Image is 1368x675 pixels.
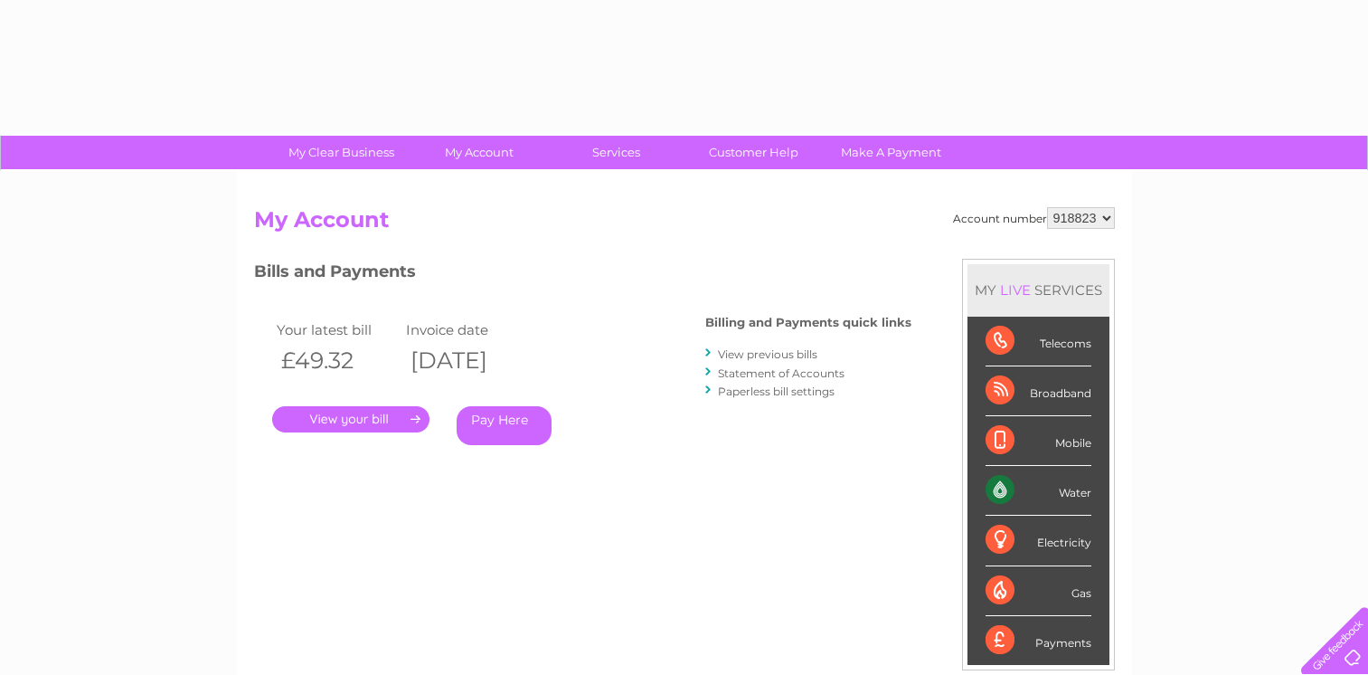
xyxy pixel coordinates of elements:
div: Electricity [986,516,1091,566]
div: Mobile [986,416,1091,466]
th: [DATE] [401,342,532,379]
div: Payments [986,616,1091,665]
a: Services [542,136,691,169]
h3: Bills and Payments [254,259,911,290]
div: Account number [953,207,1115,229]
a: Make A Payment [816,136,966,169]
td: Invoice date [401,318,532,342]
div: Gas [986,566,1091,616]
td: Your latest bill [272,318,402,342]
div: Water [986,466,1091,516]
a: Statement of Accounts [718,366,844,380]
div: LIVE [996,281,1034,299]
h2: My Account [254,207,1115,242]
a: Paperless bill settings [718,385,835,398]
a: Customer Help [679,136,828,169]
a: My Account [404,136,553,169]
th: £49.32 [272,342,402,379]
div: Broadband [986,366,1091,416]
a: . [272,406,429,433]
a: Pay Here [457,406,552,445]
a: View previous bills [718,347,817,361]
div: Telecoms [986,317,1091,366]
div: MY SERVICES [967,264,1109,316]
h4: Billing and Payments quick links [705,316,911,329]
a: My Clear Business [267,136,416,169]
